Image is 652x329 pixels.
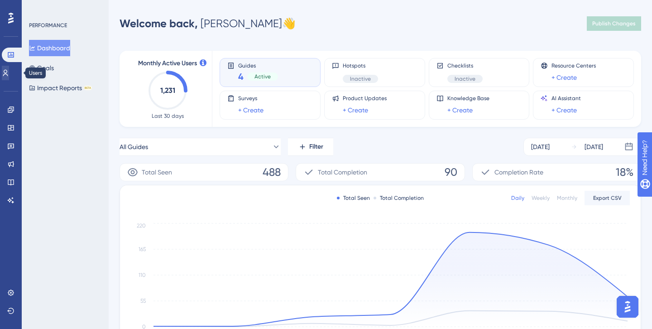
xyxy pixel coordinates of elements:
button: Impact ReportsBETA [29,80,92,96]
span: Last 30 days [152,112,184,120]
span: 488 [263,165,281,179]
span: All Guides [120,141,148,152]
span: Resource Centers [551,62,596,69]
iframe: UserGuiding AI Assistant Launcher [614,293,641,320]
span: Active [254,73,271,80]
text: 1,231 [160,86,175,95]
span: Export CSV [593,194,622,202]
tspan: 165 [139,246,146,252]
span: Hotspots [343,62,378,69]
span: Inactive [350,75,371,82]
span: Total Completion [318,167,367,178]
a: + Create [447,105,473,116]
tspan: 220 [137,223,146,229]
span: Publish Changes [592,20,636,27]
span: Surveys [238,95,264,102]
div: BETA [84,86,92,90]
span: Knowledge Base [447,95,489,102]
div: [PERSON_NAME] 👋 [120,16,296,31]
span: Inactive [455,75,475,82]
button: All Guides [120,138,281,156]
span: Product Updates [343,95,387,102]
span: 4 [238,70,244,83]
div: Daily [511,194,524,202]
a: + Create [343,105,368,116]
span: Monthly Active Users [138,58,197,69]
button: Export CSV [585,191,630,205]
div: Weekly [532,194,550,202]
span: Checklists [447,62,483,69]
span: 18% [616,165,633,179]
div: Total Completion [374,194,424,202]
a: + Create [238,105,264,116]
a: + Create [551,105,577,116]
div: [DATE] [531,141,550,152]
tspan: 110 [139,272,146,278]
span: Welcome back, [120,17,198,30]
span: Filter [309,141,323,152]
span: Completion Rate [494,167,543,178]
span: Guides [238,62,278,68]
div: Monthly [557,194,577,202]
button: Goals [29,60,54,76]
button: Dashboard [29,40,70,56]
span: Need Help? [21,2,57,13]
button: Filter [288,138,333,156]
button: Publish Changes [587,16,641,31]
a: + Create [551,72,577,83]
div: [DATE] [585,141,603,152]
div: Total Seen [337,194,370,202]
span: Total Seen [142,167,172,178]
span: AI Assistant [551,95,581,102]
div: PERFORMANCE [29,22,67,29]
span: 90 [445,165,457,179]
tspan: 55 [140,298,146,304]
